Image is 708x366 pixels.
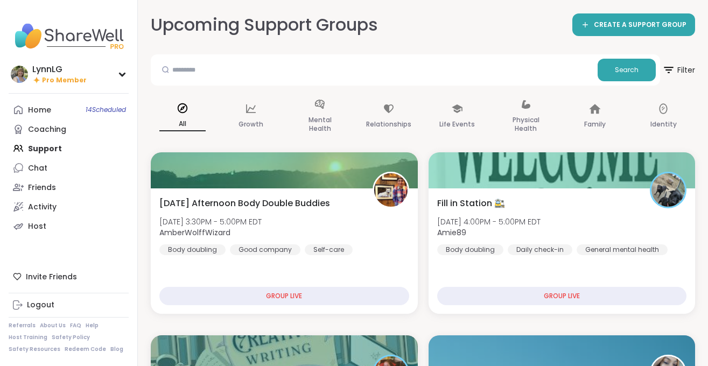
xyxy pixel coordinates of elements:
[9,178,129,197] a: Friends
[159,287,409,305] div: GROUP LIVE
[9,17,129,55] img: ShareWell Nav Logo
[572,13,695,36] a: CREATE A SUPPORT GROUP
[86,105,126,114] span: 14 Scheduled
[70,322,81,329] a: FAQ
[11,66,28,83] img: LynnLG
[439,118,475,131] p: Life Events
[9,346,60,353] a: Safety Resources
[508,244,572,255] div: Daily check-in
[40,322,66,329] a: About Us
[9,334,47,341] a: Host Training
[28,124,66,135] div: Coaching
[437,244,503,255] div: Body doubling
[437,227,466,238] b: Amie89
[9,100,129,119] a: Home14Scheduled
[584,118,606,131] p: Family
[28,221,46,232] div: Host
[366,118,411,131] p: Relationships
[65,346,106,353] a: Redeem Code
[9,267,129,286] div: Invite Friends
[594,20,686,30] span: CREATE A SUPPORT GROUP
[374,173,408,207] img: AmberWolffWizard
[9,197,129,216] a: Activity
[651,173,685,207] img: Amie89
[28,202,57,213] div: Activity
[437,197,505,210] span: Fill in Station 🚉
[650,118,677,131] p: Identity
[159,216,262,227] span: [DATE] 3:30PM - 5:00PM EDT
[577,244,668,255] div: General mental health
[437,216,541,227] span: [DATE] 4:00PM - 5:00PM EDT
[662,57,695,83] span: Filter
[230,244,300,255] div: Good company
[28,163,47,174] div: Chat
[32,64,87,75] div: LynnLG
[9,158,129,178] a: Chat
[9,295,129,315] a: Logout
[9,216,129,236] a: Host
[159,244,226,255] div: Body doubling
[151,13,378,37] h2: Upcoming Support Groups
[437,287,687,305] div: GROUP LIVE
[9,322,36,329] a: Referrals
[239,118,263,131] p: Growth
[27,300,54,311] div: Logout
[28,182,56,193] div: Friends
[598,59,656,81] button: Search
[159,117,206,131] p: All
[28,105,51,116] div: Home
[305,244,353,255] div: Self-care
[615,65,639,75] span: Search
[662,54,695,86] button: Filter
[52,334,90,341] a: Safety Policy
[110,346,123,353] a: Blog
[9,119,129,139] a: Coaching
[503,114,549,135] p: Physical Health
[42,76,87,85] span: Pro Member
[297,114,343,135] p: Mental Health
[86,322,99,329] a: Help
[159,227,230,238] b: AmberWolffWizard
[159,197,330,210] span: [DATE] Afternoon Body Double Buddies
